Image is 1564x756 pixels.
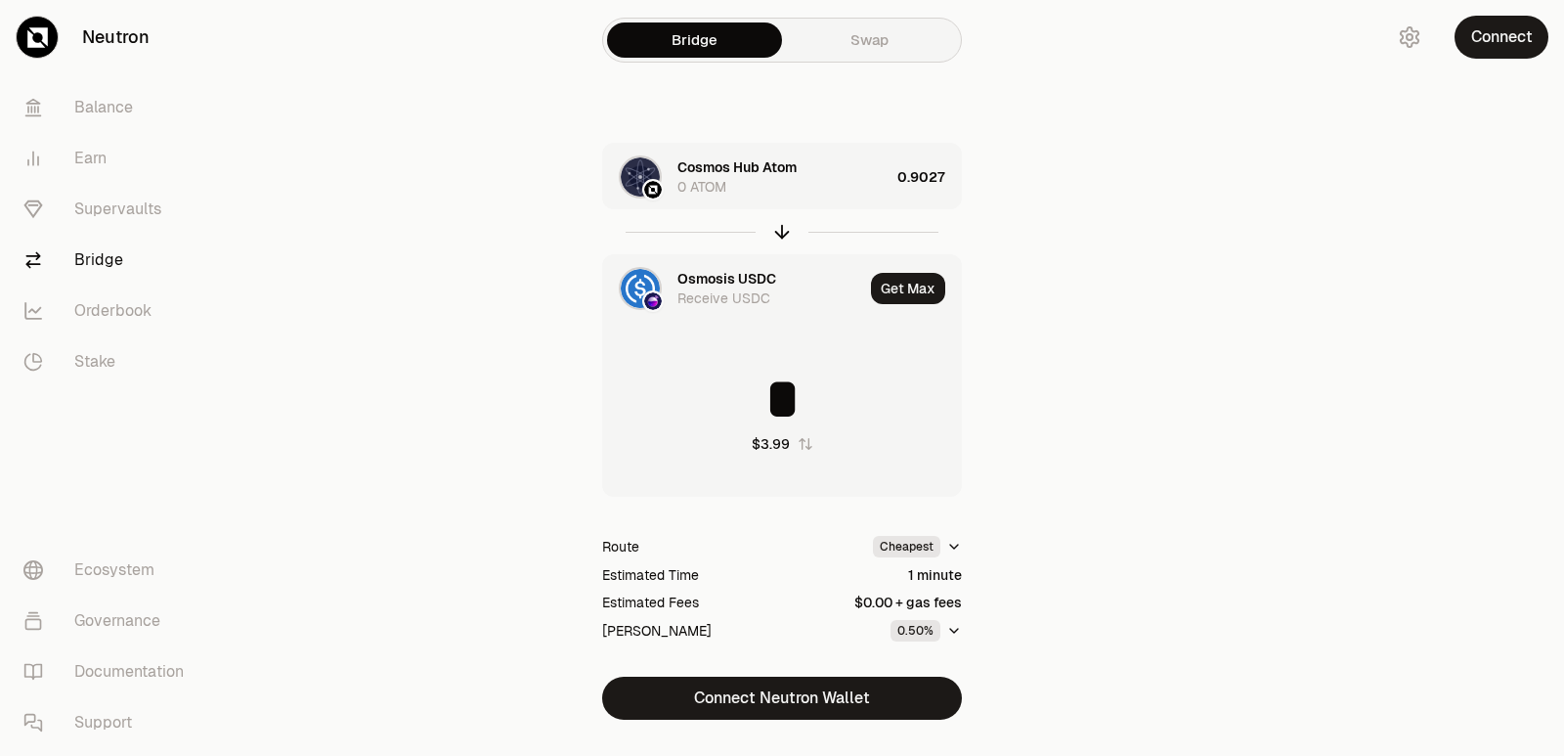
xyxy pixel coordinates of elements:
[8,184,211,235] a: Supervaults
[644,181,662,199] img: Neutron Logo
[602,565,699,585] div: Estimated Time
[8,235,211,286] a: Bridge
[752,434,790,454] div: $3.99
[854,593,962,612] div: $0.00 + gas fees
[891,620,940,642] div: 0.50%
[607,22,782,58] a: Bridge
[644,292,662,310] img: Osmosis Logo
[8,82,211,133] a: Balance
[602,593,699,612] div: Estimated Fees
[8,286,211,336] a: Orderbook
[873,536,940,557] div: Cheapest
[891,620,962,642] button: 0.50%
[8,697,211,748] a: Support
[677,289,770,308] div: Receive USDC
[603,255,863,322] div: USDC LogoOsmosis LogoOsmosis USDCReceive USDC
[603,144,961,210] button: ATOM LogoNeutron LogoCosmos Hub Atom0 ATOM0.9027
[871,273,945,304] button: Get Max
[603,144,890,210] div: ATOM LogoNeutron LogoCosmos Hub Atom0 ATOM
[8,646,211,697] a: Documentation
[873,536,962,557] button: Cheapest
[8,545,211,596] a: Ecosystem
[602,537,639,556] div: Route
[908,565,962,585] div: 1 minute
[8,133,211,184] a: Earn
[752,434,813,454] button: $3.99
[602,621,712,641] div: [PERSON_NAME]
[1455,16,1548,59] button: Connect
[782,22,957,58] a: Swap
[621,269,660,308] img: USDC Logo
[621,157,660,197] img: ATOM Logo
[8,596,211,646] a: Governance
[677,157,797,177] div: Cosmos Hub Atom
[677,177,726,197] div: 0 ATOM
[677,269,776,289] div: Osmosis USDC
[602,677,962,720] button: Connect Neutron Wallet
[8,336,211,387] a: Stake
[897,144,961,210] div: 0.9027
